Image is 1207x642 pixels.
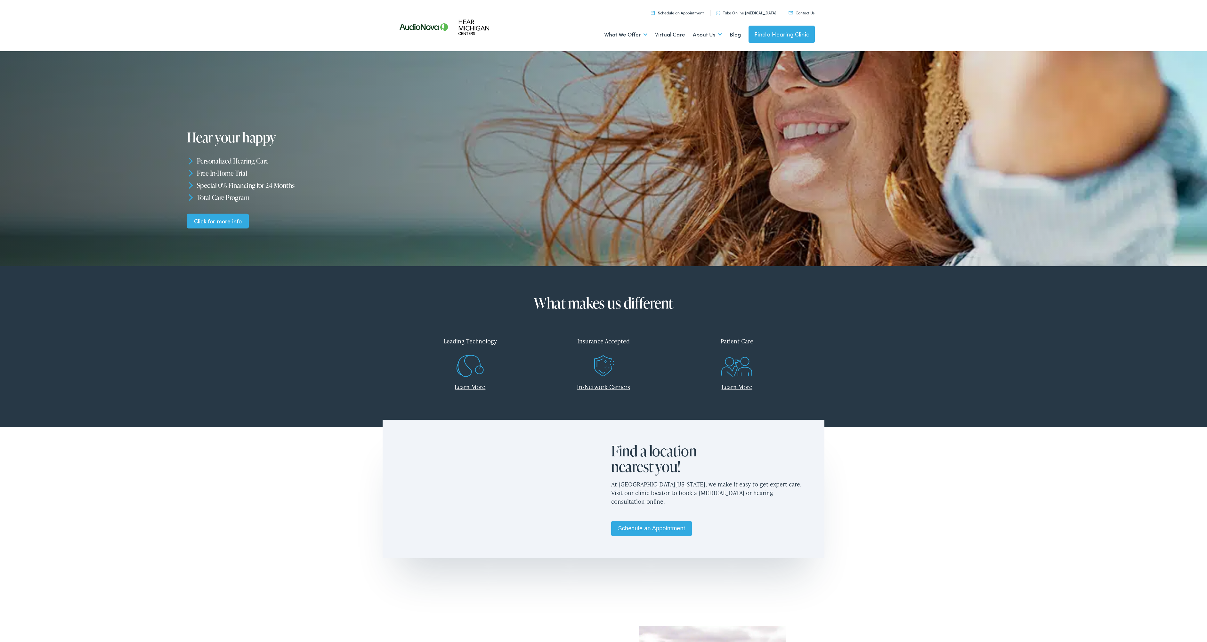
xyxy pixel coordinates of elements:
[716,10,776,15] a: Take Online [MEDICAL_DATA]
[187,130,382,145] h1: Hear your happy
[577,383,630,391] a: In-Network Carriers
[187,167,610,179] li: Free In-Home Trial
[749,26,815,43] a: Find a Hearing Clinic
[604,23,647,46] a: What We Offer
[611,443,714,475] h2: Find a location nearest you!
[187,213,249,229] a: Click for more info
[611,475,817,511] p: At [GEOGRAPHIC_DATA][US_STATE], we make it easy to get expert care. Visit our clinic locator to b...
[693,23,722,46] a: About Us
[187,191,610,203] li: Total Care Program
[651,10,704,15] a: Schedule an Appointment
[730,23,741,46] a: Blog
[716,11,720,15] img: utility icon
[187,155,610,167] li: Personalized Hearing Care
[611,521,692,536] a: Schedule an Appointment
[789,10,814,15] a: Contact Us
[651,11,655,15] img: utility icon
[722,383,752,391] a: Learn More
[455,383,485,391] a: Learn More
[187,179,610,191] li: Special 0% Financing for 24 Months
[655,23,685,46] a: Virtual Care
[789,11,793,14] img: utility icon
